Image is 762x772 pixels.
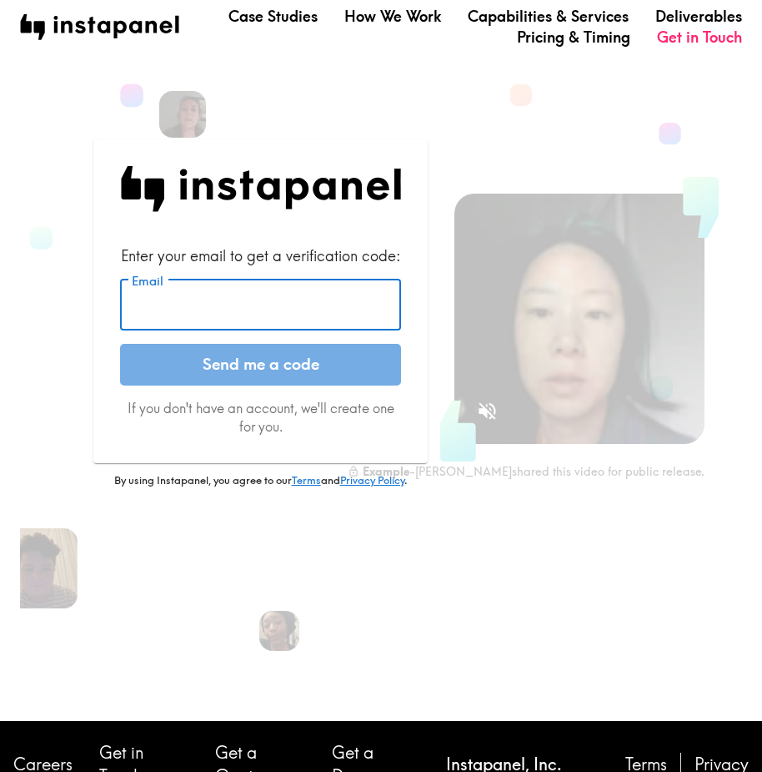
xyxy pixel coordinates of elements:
button: Sound is off [469,393,505,429]
a: Capabilities & Services [468,6,629,27]
label: Email [132,272,163,290]
img: Jennifer [159,91,206,138]
img: instapanel [20,14,179,40]
a: Deliverables [655,6,742,27]
a: Privacy Policy [340,473,404,487]
img: Instapanel [120,166,401,212]
a: Case Studies [228,6,318,27]
p: By using Instapanel, you agree to our and . [93,473,428,488]
a: Pricing & Timing [517,27,630,48]
img: Jasmine [259,611,299,651]
button: Send me a code [120,344,401,386]
a: Get in Touch [657,27,742,48]
p: If you don't have an account, we'll create one for you. [120,399,401,436]
div: - [PERSON_NAME] shared this video for public release. [348,464,704,479]
div: Enter your email to get a verification code: [120,245,401,266]
a: Terms [292,473,321,487]
a: How We Work [344,6,441,27]
b: Example [363,464,409,479]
